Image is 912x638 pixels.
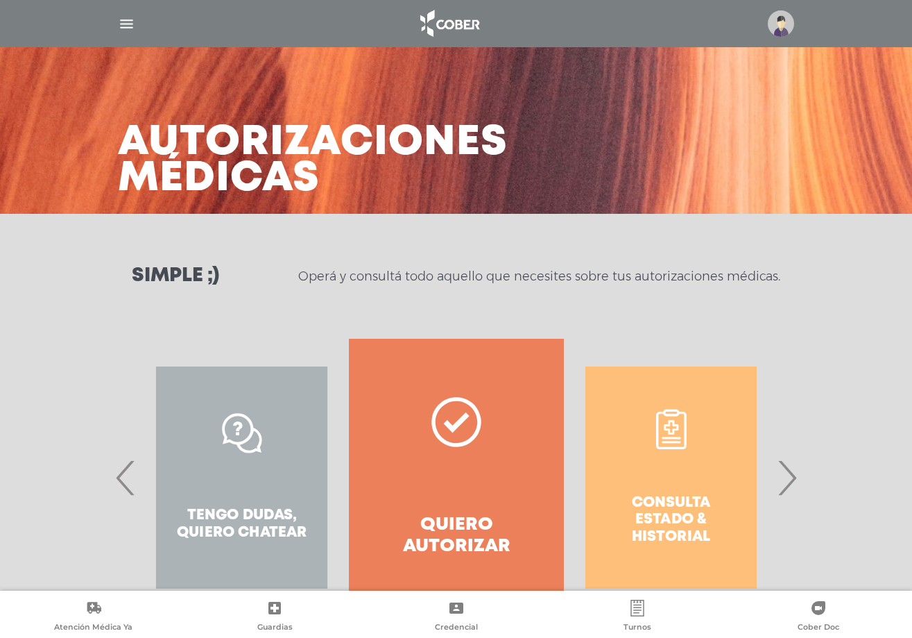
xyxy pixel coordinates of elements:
span: Next [773,440,800,515]
span: Cober Doc [798,622,839,635]
a: Credencial [365,600,547,635]
a: Cober Doc [728,600,909,635]
h3: Autorizaciones médicas [118,125,508,197]
h4: Quiero autorizar [374,514,538,557]
span: Turnos [623,622,651,635]
h3: Simple ;) [132,267,219,286]
span: Credencial [435,622,478,635]
img: Cober_menu-lines-white.svg [118,15,135,33]
span: Previous [112,440,139,515]
span: Guardias [257,622,293,635]
p: Operá y consultá todo aquello que necesites sobre tus autorizaciones médicas. [298,268,780,285]
a: Quiero autorizar [349,339,563,616]
a: Turnos [547,600,728,635]
span: Atención Médica Ya [54,622,132,635]
a: Guardias [184,600,365,635]
img: profile-placeholder.svg [768,10,794,37]
a: Atención Médica Ya [3,600,184,635]
img: logo_cober_home-white.png [413,7,485,40]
